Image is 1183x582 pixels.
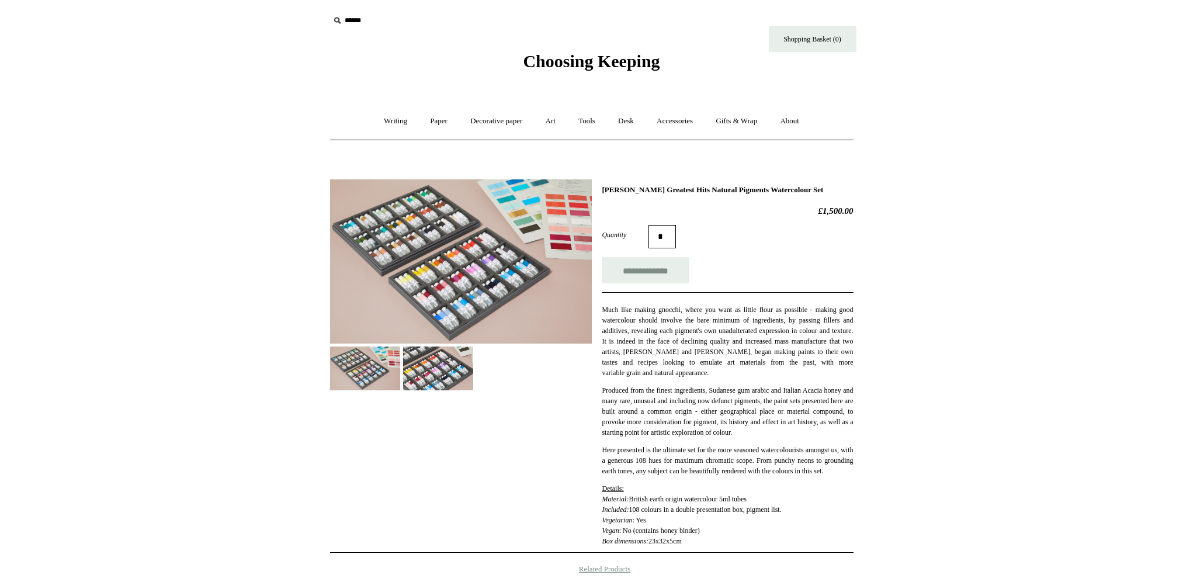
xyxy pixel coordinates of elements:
[602,484,781,535] span: British earth origin watercolour 5ml tubes 108 colours in a double presentation box, pigment list...
[300,564,884,574] h4: Related Products
[330,347,400,390] img: Wallace Seymour Greatest Hits Natural Pigments Watercolour Set
[769,106,810,137] a: About
[602,206,853,216] h2: £1,500.00
[608,106,644,137] a: Desk
[330,179,592,344] img: Wallace Seymour Greatest Hits Natural Pigments Watercolour Set
[460,106,533,137] a: Decorative paper
[535,106,566,137] a: Art
[769,26,856,52] a: Shopping Basket (0)
[568,106,606,137] a: Tools
[419,106,458,137] a: Paper
[523,51,660,71] span: Choosing Keeping
[602,185,853,195] h1: [PERSON_NAME] Greatest Hits Natural Pigments Watercolour Set
[602,537,648,545] i: Box dimensions:
[602,505,629,514] em: Included:
[602,230,648,240] label: Quantity
[602,292,853,546] div: 23x32x5cm
[602,495,629,503] em: Material:
[523,61,660,69] a: Choosing Keeping
[602,526,619,535] em: Vegan
[403,347,473,390] img: Wallace Seymour Greatest Hits Natural Pigments Watercolour Set
[373,106,418,137] a: Writing
[602,484,623,493] span: Details:
[602,445,853,476] p: Here presented is the ultimate set for the more seasoned watercolourists amongst us, with a gener...
[646,106,703,137] a: Accessories
[602,516,632,524] em: Vegetarian
[602,385,853,438] p: Produced from the finest ingredients, Sudanese gum arabic and Italian Acacia honey and many rare,...
[602,304,853,378] p: Much like making gnocchi, where you want as little flour as possible - making good watercolour sh...
[705,106,768,137] a: Gifts & Wrap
